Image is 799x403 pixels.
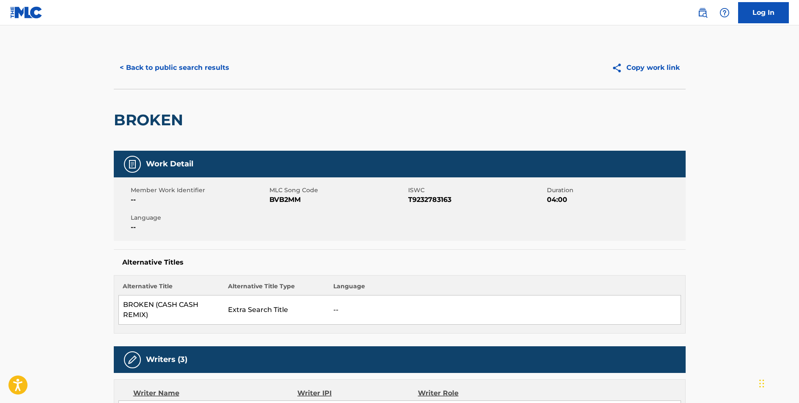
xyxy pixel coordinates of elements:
[127,159,137,169] img: Work Detail
[146,159,193,169] h5: Work Detail
[547,195,684,205] span: 04:00
[418,388,527,398] div: Writer Role
[606,57,686,78] button: Copy work link
[131,186,267,195] span: Member Work Identifier
[694,4,711,21] a: Public Search
[146,355,187,364] h5: Writers (3)
[122,258,677,267] h5: Alternative Titles
[224,282,329,295] th: Alternative Title Type
[114,110,187,130] h2: BROKEN
[738,2,789,23] a: Log In
[131,213,267,222] span: Language
[127,355,137,365] img: Writers
[329,295,681,325] td: --
[297,388,418,398] div: Writer IPI
[329,282,681,295] th: Language
[612,63,626,73] img: Copy work link
[716,4,733,21] div: Help
[133,388,298,398] div: Writer Name
[757,362,799,403] iframe: Chat Widget
[114,57,235,78] button: < Back to public search results
[408,195,545,205] span: T9232783163
[269,186,406,195] span: MLC Song Code
[118,282,224,295] th: Alternative Title
[269,195,406,205] span: BVB2MM
[131,195,267,205] span: --
[224,295,329,325] td: Extra Search Title
[131,222,267,232] span: --
[697,8,708,18] img: search
[719,8,730,18] img: help
[118,295,224,325] td: BROKEN (CASH CASH REMIX)
[547,186,684,195] span: Duration
[759,371,764,396] div: Drag
[10,6,43,19] img: MLC Logo
[408,186,545,195] span: ISWC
